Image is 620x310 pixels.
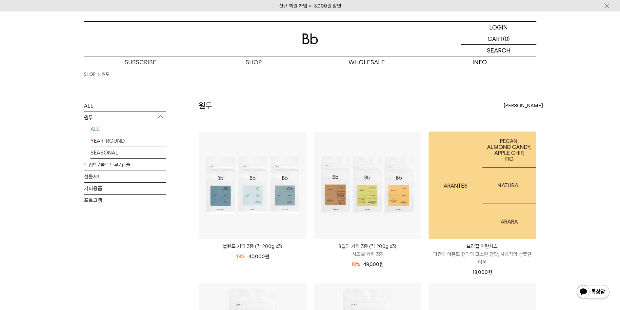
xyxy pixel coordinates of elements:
[279,3,341,9] a: 신규 회원 가입 시 3,000원 할인
[84,159,166,171] a: 드립백/콜드브루/캡슐
[503,33,510,44] p: (0)
[84,100,166,112] a: ALL
[504,102,543,110] span: [PERSON_NAME]
[302,33,318,44] img: 로고
[90,123,166,135] a: ALL
[314,242,421,258] a: 8월의 커피 3종 (각 200g x3) 시즈널 커피 3종
[423,56,536,68] p: INFO
[314,242,421,250] p: 8월의 커피 3종 (각 200g x3)
[363,261,384,267] span: 49,000
[488,33,503,44] p: CART
[199,100,212,111] h2: 원두
[461,33,536,45] a: CART (0)
[199,242,307,250] a: 블렌드 커피 3종 (각 200g x3)
[90,135,166,147] a: YEAR-ROUND
[84,56,197,68] a: SUBSCRIBE
[102,71,109,78] a: 원두
[84,171,166,182] a: 선물세트
[84,71,95,78] a: SHOP
[487,45,510,56] p: SEARCH
[429,242,536,250] p: 브라질 아란치스
[314,250,421,258] p: 시즈널 커피 3종
[489,22,508,33] p: LOGIN
[314,132,421,239] img: 8월의 커피 3종 (각 200g x3)
[199,132,307,239] img: 블렌드 커피 3종 (각 200g x3)
[488,269,492,275] span: 원
[472,269,492,275] span: 18,000
[576,284,610,300] img: 카카오톡 채널 1:1 채팅 버튼
[429,132,536,239] a: 브라질 아란치스
[351,260,360,268] div: 18%
[84,112,166,124] p: 원두
[429,132,536,239] img: 1000000483_add2_079.jpg
[429,242,536,266] a: 브라질 아란치스 피칸과 아몬드 캔디의 고소한 단맛, 사과칩의 산뜻한 여운
[84,183,166,194] a: 커피용품
[236,253,245,260] div: 18%
[249,254,269,259] span: 40,000
[265,254,269,259] span: 원
[461,22,536,33] a: LOGIN
[429,250,536,266] p: 피칸과 아몬드 캔디의 고소한 단맛, 사과칩의 산뜻한 여운
[84,195,166,206] a: 프로그램
[310,56,423,68] p: WHOLESALE
[379,261,384,267] span: 원
[197,56,310,68] a: SHOP
[90,147,166,158] a: SEASONAL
